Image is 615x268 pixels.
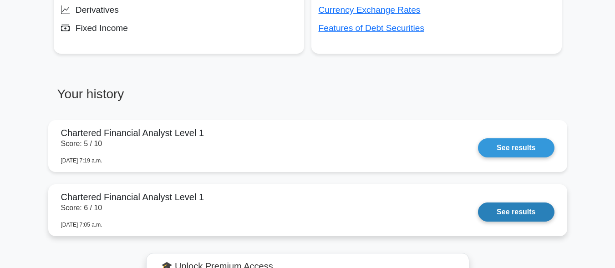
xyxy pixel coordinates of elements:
a: Features of Debt Securities [319,23,425,33]
div: Derivatives [61,3,297,17]
a: Currency Exchange Rates [319,5,421,15]
a: See results [478,138,554,157]
div: Fixed Income [61,21,297,35]
h3: Your history [54,86,302,109]
a: See results [478,202,554,222]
